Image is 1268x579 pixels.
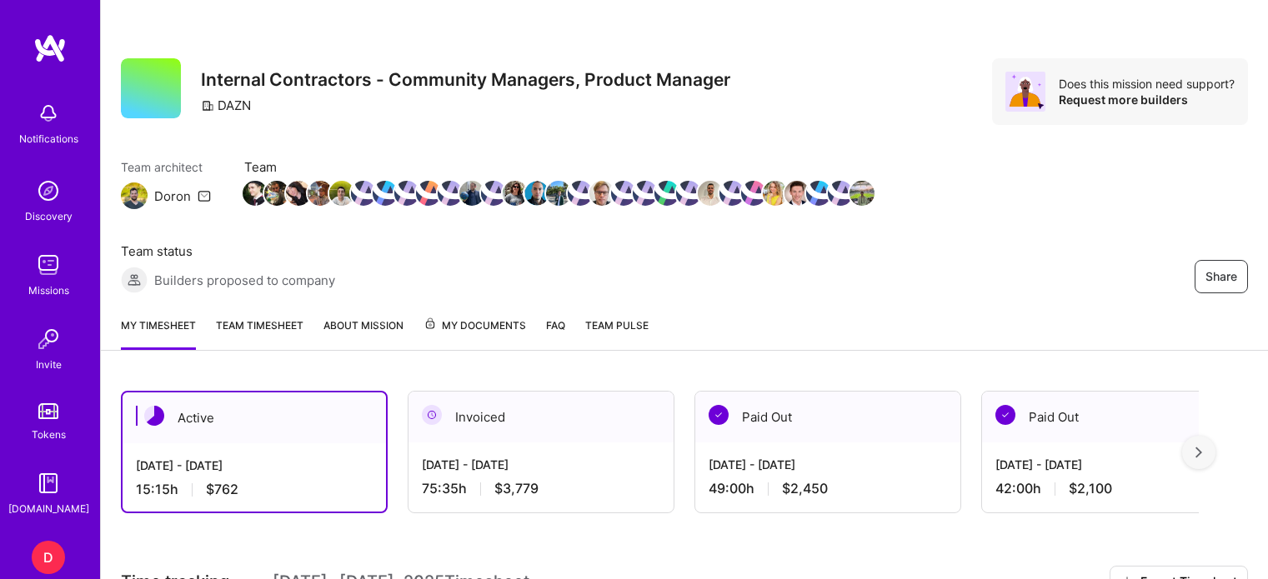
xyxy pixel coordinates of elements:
[424,317,526,350] a: My Documents
[329,181,354,206] img: Team Member Avatar
[206,481,238,498] span: $762
[38,403,58,419] img: tokens
[504,179,526,207] a: Team Member Avatar
[524,181,549,206] img: Team Member Avatar
[633,181,658,206] img: Team Member Avatar
[526,179,548,207] a: Team Member Avatar
[741,181,766,206] img: Team Member Avatar
[568,181,593,206] img: Team Member Avatar
[8,500,89,517] div: [DOMAIN_NAME]
[32,322,65,356] img: Invite
[546,317,565,350] a: FAQ
[995,480,1234,497] div: 42:00 h
[32,248,65,282] img: teamwork
[396,179,418,207] a: Team Member Avatar
[481,181,506,206] img: Team Member Avatar
[585,317,649,350] a: Team Pulse
[546,181,571,206] img: Team Member Avatar
[828,181,853,206] img: Team Member Avatar
[764,179,786,207] a: Team Member Avatar
[244,158,873,176] span: Team
[28,282,69,299] div: Missions
[123,392,386,443] div: Active
[763,181,788,206] img: Team Member Avatar
[201,99,214,112] i: icon CompanyGray
[850,181,875,206] img: Team Member Avatar
[374,179,396,207] a: Team Member Avatar
[121,242,335,260] span: Team status
[424,317,526,335] span: My Documents
[695,392,960,442] div: Paid Out
[264,181,289,206] img: Team Member Avatar
[309,179,331,207] a: Team Member Avatar
[613,179,634,207] a: Team Member Avatar
[709,405,729,425] img: Paid Out
[121,267,148,293] img: Builders proposed to company
[851,179,873,207] a: Team Member Avatar
[995,456,1234,473] div: [DATE] - [DATE]
[699,179,721,207] a: Team Member Avatar
[589,181,614,206] img: Team Member Avatar
[33,33,67,63] img: logo
[1005,72,1045,112] img: Avatar
[198,189,211,202] i: icon Mail
[483,179,504,207] a: Team Member Avatar
[494,480,539,497] span: $3,779
[373,181,398,206] img: Team Member Avatar
[121,317,196,350] a: My timesheet
[408,392,674,442] div: Invoiced
[806,181,831,206] img: Team Member Avatar
[808,179,829,207] a: Team Member Avatar
[201,97,251,114] div: DAZN
[32,426,66,443] div: Tokens
[32,541,65,574] div: D
[154,272,335,289] span: Builders proposed to company
[1195,260,1248,293] button: Share
[1059,92,1235,107] div: Request more builders
[144,406,164,426] img: Active
[394,181,419,206] img: Team Member Avatar
[654,181,679,206] img: Team Member Avatar
[216,317,303,350] a: Team timesheet
[201,69,730,90] h3: Internal Contractors - Community Managers, Product Manager
[459,181,484,206] img: Team Member Avatar
[569,179,591,207] a: Team Member Avatar
[418,179,439,207] a: Team Member Avatar
[25,207,73,225] div: Discovery
[422,405,442,425] img: Invoiced
[32,97,65,130] img: bell
[28,541,69,574] a: D
[656,179,678,207] a: Team Member Avatar
[136,481,373,498] div: 15:15 h
[585,319,649,332] span: Team Pulse
[503,181,528,206] img: Team Member Avatar
[266,179,288,207] a: Team Member Avatar
[634,179,656,207] a: Team Member Avatar
[784,181,809,206] img: Team Member Avatar
[982,392,1247,442] div: Paid Out
[351,181,376,206] img: Team Member Avatar
[286,181,311,206] img: Team Member Avatar
[136,457,373,474] div: [DATE] - [DATE]
[121,182,148,209] img: Team Architect
[154,187,191,205] div: Doron
[678,179,699,207] a: Team Member Avatar
[995,405,1015,425] img: Paid Out
[331,179,353,207] a: Team Member Avatar
[438,181,463,206] img: Team Member Avatar
[1195,447,1202,458] img: right
[786,179,808,207] a: Team Member Avatar
[461,179,483,207] a: Team Member Avatar
[288,179,309,207] a: Team Member Avatar
[353,179,374,207] a: Team Member Avatar
[1205,268,1237,285] span: Share
[422,456,660,473] div: [DATE] - [DATE]
[19,130,78,147] div: Notifications
[548,179,569,207] a: Team Member Avatar
[323,317,403,350] a: About Mission
[32,174,65,207] img: discovery
[743,179,764,207] a: Team Member Avatar
[1069,480,1112,497] span: $2,100
[121,158,211,176] span: Team architect
[721,179,743,207] a: Team Member Avatar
